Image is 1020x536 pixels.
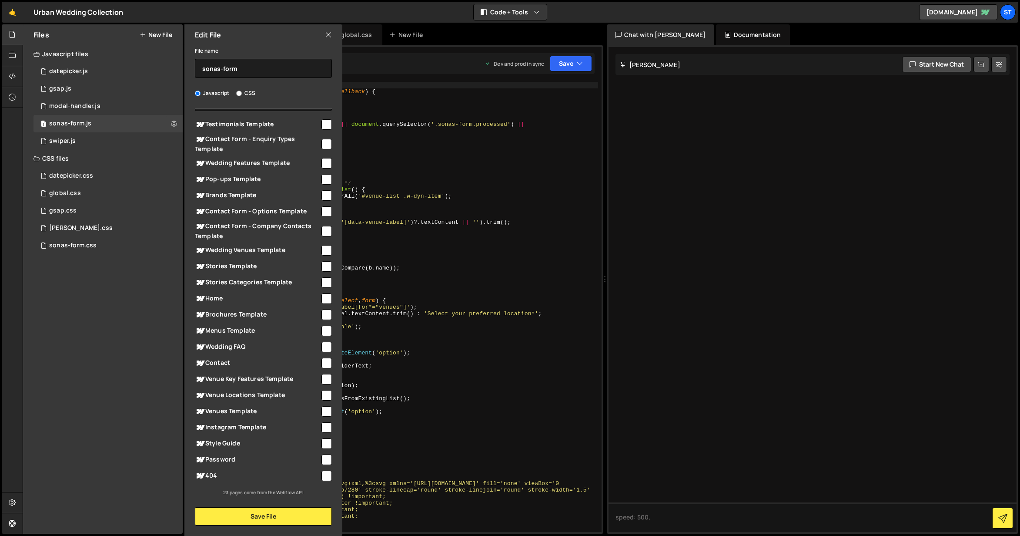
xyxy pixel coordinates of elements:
span: Wedding Features Template [195,158,320,169]
div: datepicker.js [49,67,88,75]
span: Brochures Template [195,310,320,320]
span: Menus Template [195,326,320,336]
div: sonas-form.js [49,120,91,128]
label: File name [195,47,218,55]
a: 🤙 [2,2,23,23]
div: sonas-form.css [49,242,97,249]
div: 16370/44272.css [33,219,183,237]
div: datepicker.css [49,172,93,180]
div: gsap.js [49,85,71,93]
div: global.css [341,30,372,39]
div: 16370/44274.css [33,167,183,185]
div: 16370/44270.js [33,98,183,115]
h2: Files [33,30,49,40]
div: global.css [49,189,81,197]
div: Urban Wedding Collection [33,7,123,17]
label: CSS [236,89,255,98]
a: st [1000,4,1016,20]
div: modal-handler.js [49,102,100,110]
span: Venue Locations Template [195,390,320,401]
span: Home [195,293,320,304]
div: Documentation [716,24,789,45]
span: 404 [195,471,320,481]
span: Stories Categories Template [195,277,320,288]
span: Venue Key Features Template [195,374,320,384]
span: Wedding Venues Template [195,245,320,256]
a: [DOMAIN_NAME] [919,4,997,20]
span: Wedding FAQ [195,342,320,352]
span: Contact [195,358,320,368]
button: New File [140,31,172,38]
span: Stories Template [195,261,320,272]
input: Name [195,59,332,78]
span: Venues Template [195,406,320,417]
span: Instagram Template [195,422,320,433]
input: Javascript [195,91,201,96]
div: gsap.css [49,207,77,215]
span: Password [195,455,320,465]
button: Start new chat [902,57,971,72]
button: Code + Tools [474,4,547,20]
span: Style Guide [195,438,320,449]
span: Contact Form - Company Contacts Template [195,221,320,240]
span: Pop-ups Template [195,174,320,185]
div: swiper.js [49,137,76,145]
div: Dev and prod in sync [485,60,544,67]
label: Javascript [195,89,230,98]
div: 16370/44267.js [33,132,183,150]
div: 16370/44370.js [33,115,183,132]
div: 16370/44268.js [33,80,183,98]
span: Testimonials Template [195,119,320,130]
div: [PERSON_NAME].css [49,224,113,232]
span: Contact Form - Options Template [195,206,320,217]
span: 1 [41,121,46,128]
button: Save File [195,507,332,526]
small: 23 pages come from the Webflow API [223,489,303,496]
div: New File [389,30,426,39]
div: Chat with [PERSON_NAME] [607,24,715,45]
span: Contact Form - Enquiry Types Template [195,134,320,153]
h2: Edit File [195,30,221,40]
div: 16370/44271.css [33,185,183,202]
input: CSS [236,91,242,96]
div: CSS files [23,150,183,167]
button: Save [550,56,592,71]
h2: [PERSON_NAME] [620,61,680,69]
div: 16370/44273.css [33,202,183,219]
div: 16370/44269.js [33,63,183,80]
div: 16370/44368.css [33,237,183,254]
span: Brands Template [195,190,320,201]
div: Javascript files [23,45,183,63]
